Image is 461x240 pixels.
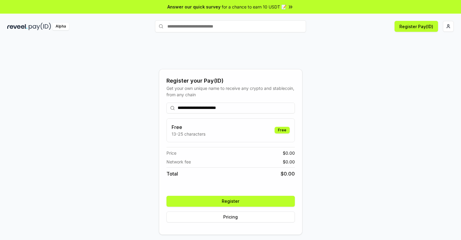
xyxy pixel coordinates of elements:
[167,4,221,10] span: Answer our quick survey
[395,21,438,32] button: Register Pay(ID)
[172,131,205,137] p: 13-25 characters
[166,196,295,207] button: Register
[283,159,295,165] span: $ 0.00
[275,127,290,133] div: Free
[166,150,176,156] span: Price
[52,23,69,30] div: Alpha
[166,170,178,177] span: Total
[172,123,205,131] h3: Free
[166,159,191,165] span: Network fee
[166,85,295,98] div: Get your own unique name to receive any crypto and stablecoin, from any chain
[283,150,295,156] span: $ 0.00
[29,23,51,30] img: pay_id
[222,4,286,10] span: for a chance to earn 10 USDT 📝
[281,170,295,177] span: $ 0.00
[166,77,295,85] div: Register your Pay(ID)
[166,212,295,222] button: Pricing
[7,23,27,30] img: reveel_dark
